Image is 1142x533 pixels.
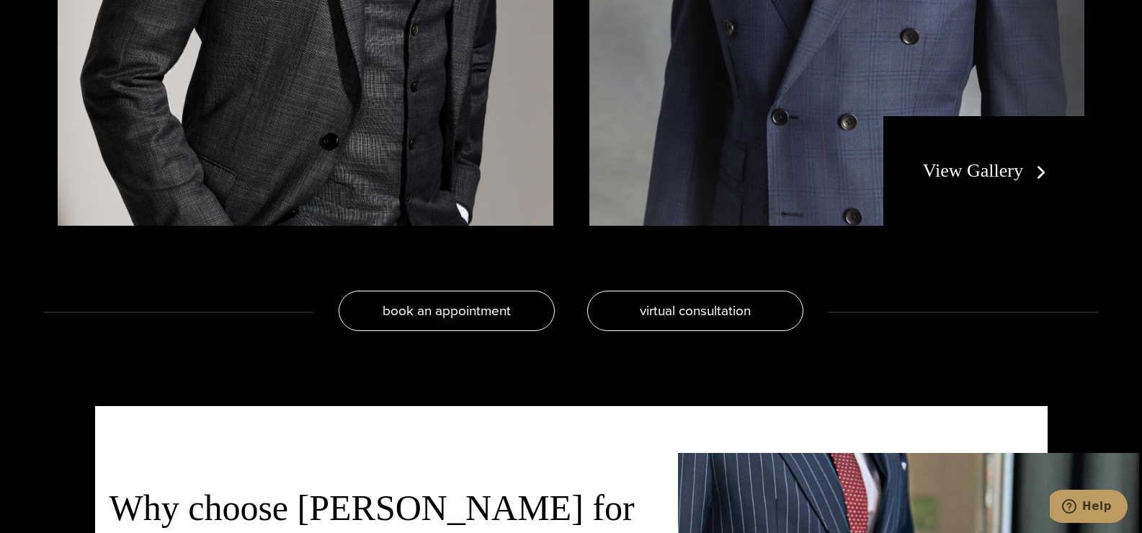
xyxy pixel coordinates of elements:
iframe: Opens a widget where you can chat to one of our agents [1050,490,1128,526]
a: View Gallery [923,160,1052,181]
span: virtual consultation [640,300,751,321]
a: book an appointment [339,291,555,331]
span: book an appointment [383,300,511,321]
a: virtual consultation [587,291,803,331]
